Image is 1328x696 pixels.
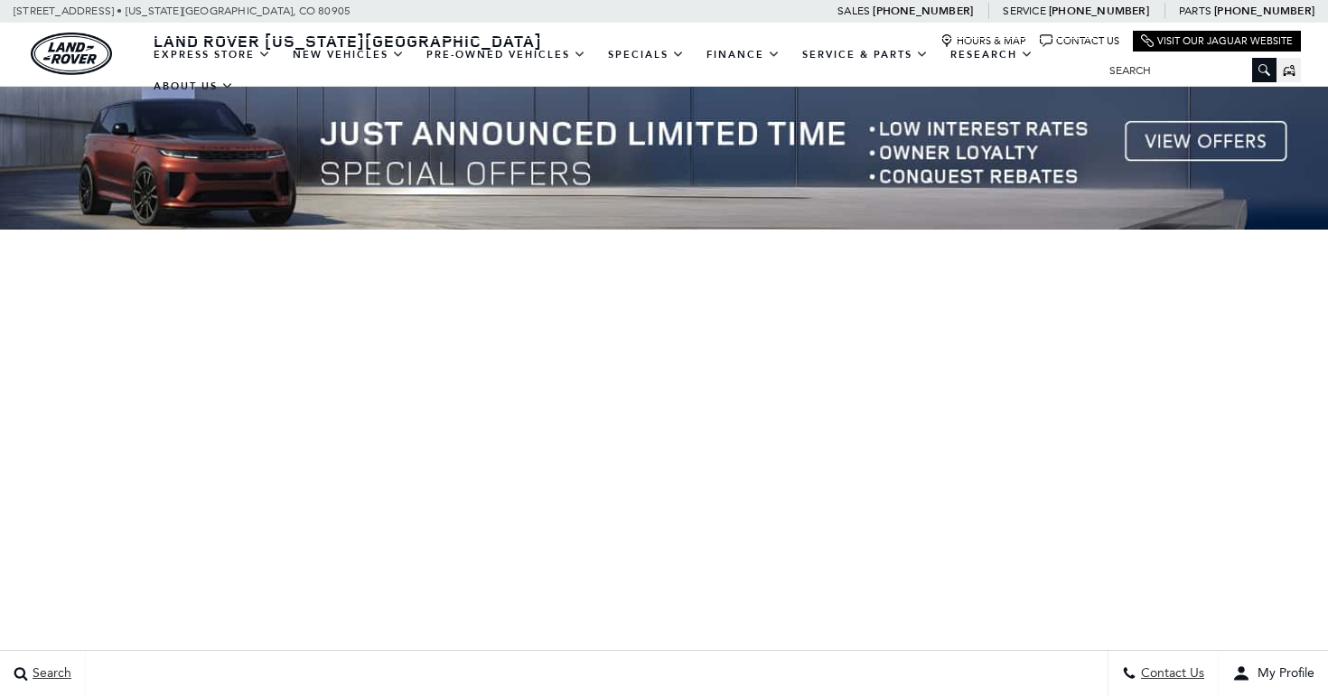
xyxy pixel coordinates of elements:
[14,5,351,17] a: [STREET_ADDRESS] • [US_STATE][GEOGRAPHIC_DATA], CO 80905
[1096,60,1277,81] input: Search
[791,39,940,71] a: Service & Parts
[696,39,791,71] a: Finance
[28,666,71,682] span: Search
[940,39,1044,71] a: Research
[416,39,597,71] a: Pre-Owned Vehicles
[143,30,553,52] a: Land Rover [US_STATE][GEOGRAPHIC_DATA]
[31,33,112,75] a: land-rover
[143,71,245,102] a: About Us
[940,34,1026,48] a: Hours & Map
[597,39,696,71] a: Specials
[31,33,112,75] img: Land Rover
[1214,4,1314,18] a: [PHONE_NUMBER]
[873,4,973,18] a: [PHONE_NUMBER]
[282,39,416,71] a: New Vehicles
[1141,34,1293,48] a: Visit Our Jaguar Website
[1250,666,1314,682] span: My Profile
[837,5,870,17] span: Sales
[1219,651,1328,696] button: user-profile-menu
[1049,4,1149,18] a: [PHONE_NUMBER]
[1136,666,1204,682] span: Contact Us
[1040,34,1119,48] a: Contact Us
[154,30,542,52] span: Land Rover [US_STATE][GEOGRAPHIC_DATA]
[143,39,282,71] a: EXPRESS STORE
[1179,5,1211,17] span: Parts
[143,39,1096,102] nav: Main Navigation
[1003,5,1045,17] span: Service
